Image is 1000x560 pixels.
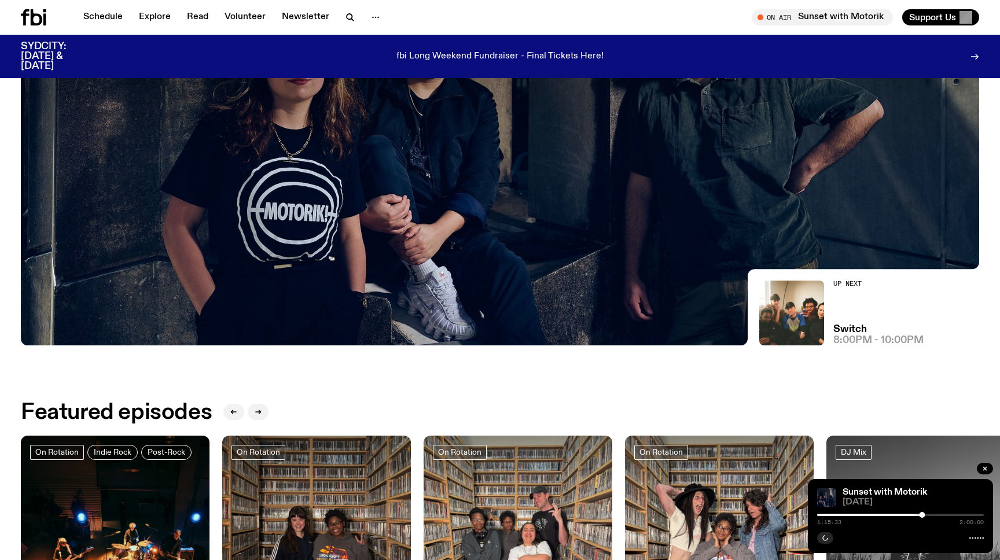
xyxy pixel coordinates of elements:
[438,448,481,456] span: On Rotation
[237,448,280,456] span: On Rotation
[843,488,927,497] a: Sunset with Motorik
[141,445,192,460] a: Post-Rock
[959,520,984,525] span: 2:00:00
[148,448,185,456] span: Post-Rock
[87,445,138,460] a: Indie Rock
[841,448,866,456] span: DJ Mix
[30,445,84,460] a: On Rotation
[218,9,273,25] a: Volunteer
[833,336,924,345] span: 8:00pm - 10:00pm
[35,448,79,456] span: On Rotation
[275,9,336,25] a: Newsletter
[396,51,604,62] p: fbi Long Weekend Fundraiser - Final Tickets Here!
[909,12,956,23] span: Support Us
[843,498,984,507] span: [DATE]
[180,9,215,25] a: Read
[817,520,841,525] span: 1:15:33
[639,448,683,456] span: On Rotation
[833,281,924,287] h2: Up Next
[759,281,824,345] img: A warm film photo of the switch team sitting close together. from left to right: Cedar, Lau, Sand...
[231,445,285,460] a: On Rotation
[833,325,867,334] a: Switch
[902,9,979,25] button: Support Us
[76,9,130,25] a: Schedule
[94,448,131,456] span: Indie Rock
[836,445,872,460] a: DJ Mix
[634,445,688,460] a: On Rotation
[132,9,178,25] a: Explore
[752,9,893,25] button: On AirSunset with Motorik
[433,445,487,460] a: On Rotation
[21,402,212,423] h2: Featured episodes
[21,42,95,71] h3: SYDCITY: [DATE] & [DATE]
